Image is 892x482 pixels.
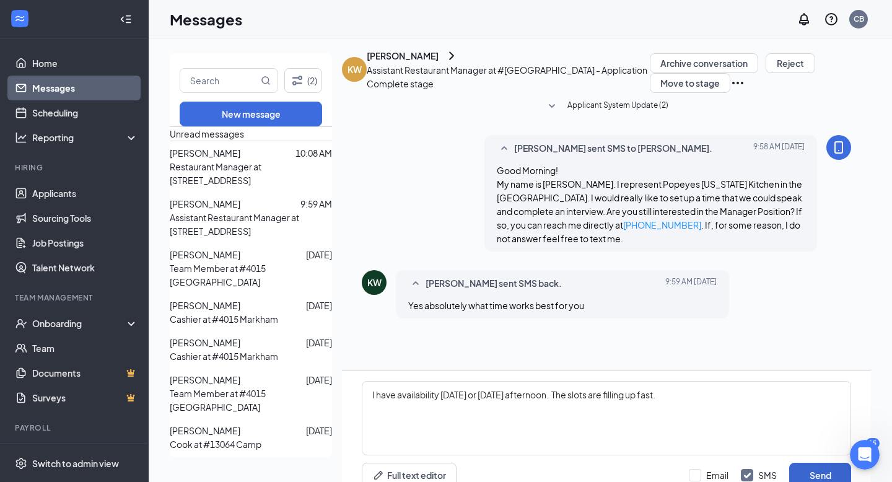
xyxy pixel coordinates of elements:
[367,63,650,90] p: Assistant Restaurant Manager at #[GEOGRAPHIC_DATA] - Application Complete stage
[170,160,332,187] p: Restaurant Manager at [STREET_ADDRESS]
[170,198,240,209] span: [PERSON_NAME]
[306,248,332,261] p: [DATE]
[367,50,439,62] div: [PERSON_NAME]
[32,336,138,361] a: Team
[32,206,138,230] a: Sourcing Tools
[824,12,839,27] svg: QuestionInfo
[170,312,278,326] p: Cashier at #4015 Markham
[15,457,27,470] svg: Settings
[544,99,668,114] button: SmallChevronDownApplicant System Update (2)
[831,140,846,155] svg: MobileSms
[32,361,138,385] a: DocumentsCrown
[650,73,730,93] button: Move to stage
[300,197,332,211] p: 9:59 AM
[408,300,584,311] span: Yes absolutely what time works best for you
[92,6,159,27] h1: Messages
[32,317,128,330] div: Onboarding
[15,131,27,144] svg: Analysis
[32,181,138,206] a: Applicants
[15,292,136,303] div: Team Management
[57,330,191,355] button: Send us a message
[295,146,332,160] p: 10:08 AM
[162,399,209,408] span: Messages
[180,69,258,92] input: Search
[730,76,745,90] svg: Ellipses
[290,73,305,88] svg: Filter
[15,317,27,330] svg: UserCheck
[306,299,332,312] p: [DATE]
[850,440,880,470] iframe: Intercom live chat
[15,162,136,173] div: Hiring
[170,128,244,139] span: Unread messages
[170,147,240,159] span: [PERSON_NAME]
[124,368,248,418] button: Messages
[367,276,382,289] div: KW
[650,53,758,73] button: Archive conversation
[444,48,459,63] svg: ChevronRight
[32,51,138,76] a: Home
[306,373,332,387] p: [DATE]
[170,425,240,436] span: [PERSON_NAME]
[170,261,332,289] p: Team Member at #4015 [GEOGRAPHIC_DATA]
[854,14,864,24] div: CB
[82,196,165,211] h2: No messages
[514,141,712,156] span: [PERSON_NAME] sent SMS to [PERSON_NAME].
[14,12,26,25] svg: WorkstreamLogo
[170,9,242,30] h1: Messages
[49,399,74,408] span: Home
[170,249,240,260] span: [PERSON_NAME]
[306,336,332,349] p: [DATE]
[753,141,805,156] span: [DATE] 9:58 AM
[170,300,240,311] span: [PERSON_NAME]
[766,53,815,73] button: Reject
[170,374,240,385] span: [PERSON_NAME]
[120,13,132,25] svg: Collapse
[306,424,332,437] p: [DATE]
[426,276,562,291] span: [PERSON_NAME] sent SMS back.
[32,76,138,100] a: Messages
[348,63,362,76] div: KW
[28,224,220,236] span: Messages from the team will be shown here
[180,102,322,126] button: New message
[170,211,332,238] p: Assistant Restaurant Manager at [STREET_ADDRESS]
[170,387,332,414] p: Team Member at #4015 [GEOGRAPHIC_DATA]
[170,337,240,348] span: [PERSON_NAME]
[32,457,119,470] div: Switch to admin view
[15,423,136,433] div: Payroll
[284,68,322,93] button: Filter (2)
[32,255,138,280] a: Talent Network
[32,441,138,466] a: PayrollCrown
[32,385,138,410] a: SurveysCrown
[32,230,138,255] a: Job Postings
[567,99,668,114] span: Applicant System Update (2)
[362,381,851,455] textarea: I have availability [DATE] or [DATE] afternoon. The slots are filling up fast.
[497,141,512,156] svg: SmallChevronUp
[544,99,559,114] svg: SmallChevronDown
[623,219,701,230] a: [PHONE_NUMBER]
[32,100,138,125] a: Scheduling
[408,276,423,291] svg: SmallChevronUp
[497,165,802,244] span: Good Morning! My name is [PERSON_NAME]. I represent Popeyes [US_STATE] Kitchen in the [GEOGRAPHIC...
[32,131,139,144] div: Reporting
[866,438,880,449] div: 15
[170,349,278,363] p: Cashier at #4015 Markham
[261,76,271,85] svg: MagnifyingGlass
[665,276,717,291] span: [DATE] 9:59 AM
[797,12,811,27] svg: Notifications
[372,469,385,481] svg: Pen
[217,5,240,27] div: Close
[170,437,261,451] p: Cook at #13064 Camp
